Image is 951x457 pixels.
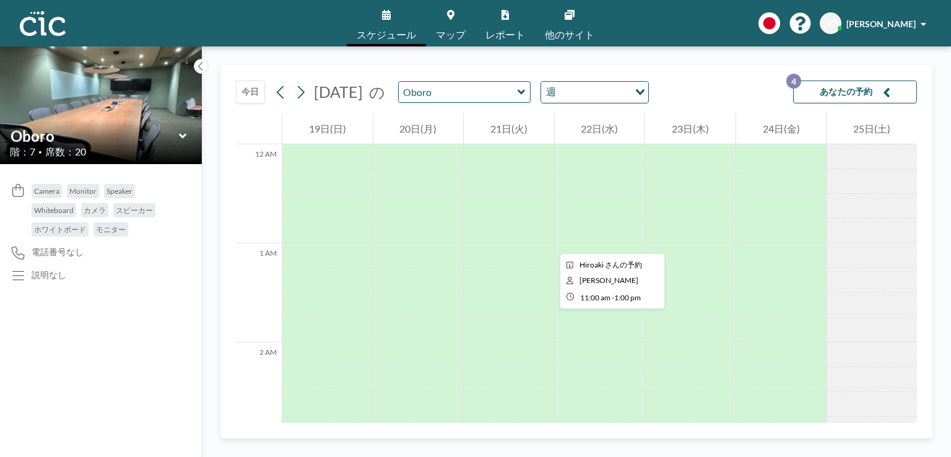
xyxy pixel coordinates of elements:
[786,74,801,89] p: 4
[545,30,594,40] span: 他のサイト
[106,186,132,196] span: Speaker
[32,246,84,258] span: 電話番号なし
[96,225,126,234] span: モニター
[34,206,74,215] span: Whiteboard
[399,82,518,102] input: Oboro
[369,82,385,102] span: の
[645,113,736,144] div: 23日(木)
[314,82,363,101] span: [DATE]
[84,206,106,215] span: カメラ
[69,186,97,196] span: Monitor
[236,243,282,342] div: 1 AM
[236,81,265,103] button: 今日
[34,186,59,196] span: Camera
[824,18,837,29] span: AO
[282,113,373,144] div: 19日(日)
[464,113,554,144] div: 21日(火)
[20,11,66,36] img: organization-logo
[32,269,66,281] div: 説明なし
[793,81,917,103] button: あなたの予約4
[736,113,827,144] div: 24日(金)
[236,144,282,243] div: 12 AM
[485,30,525,40] span: レポート
[45,146,86,158] span: 席数：20
[38,148,42,156] span: •
[357,30,416,40] span: スケジュール
[560,84,628,100] input: Search for option
[436,30,466,40] span: マップ
[373,113,464,144] div: 20日(月)
[236,342,282,442] div: 2 AM
[614,293,641,302] span: 1:00 PM
[827,113,917,144] div: 25日(土)
[555,113,645,144] div: 22日(水)
[541,82,648,103] div: Search for option
[10,146,35,158] span: 階：7
[11,127,179,145] input: Oboro
[580,276,638,285] span: Hiroaki Tokunaga
[612,293,614,302] span: -
[116,206,153,215] span: スピーカー
[580,260,642,269] span: Hiroaki さんの予約
[34,225,86,234] span: ホワイトボード
[544,84,558,100] span: 週
[580,293,610,302] span: 11:00 AM
[846,19,916,29] span: [PERSON_NAME]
